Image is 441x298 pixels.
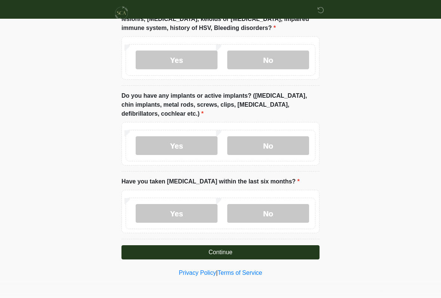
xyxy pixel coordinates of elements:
[136,51,218,69] label: Yes
[114,6,129,21] img: Skinchic Dallas Logo
[136,136,218,155] label: Yes
[179,270,216,276] a: Privacy Policy
[227,204,309,223] label: No
[218,270,262,276] a: Terms of Service
[136,204,218,223] label: Yes
[121,91,320,118] label: Do you have any implants or active implants? ([MEDICAL_DATA], chin implants, metal rods, screws, ...
[121,177,300,186] label: Have you taken [MEDICAL_DATA] within the last six months?
[227,136,309,155] label: No
[121,245,320,259] button: Continue
[227,51,309,69] label: No
[216,270,218,276] a: |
